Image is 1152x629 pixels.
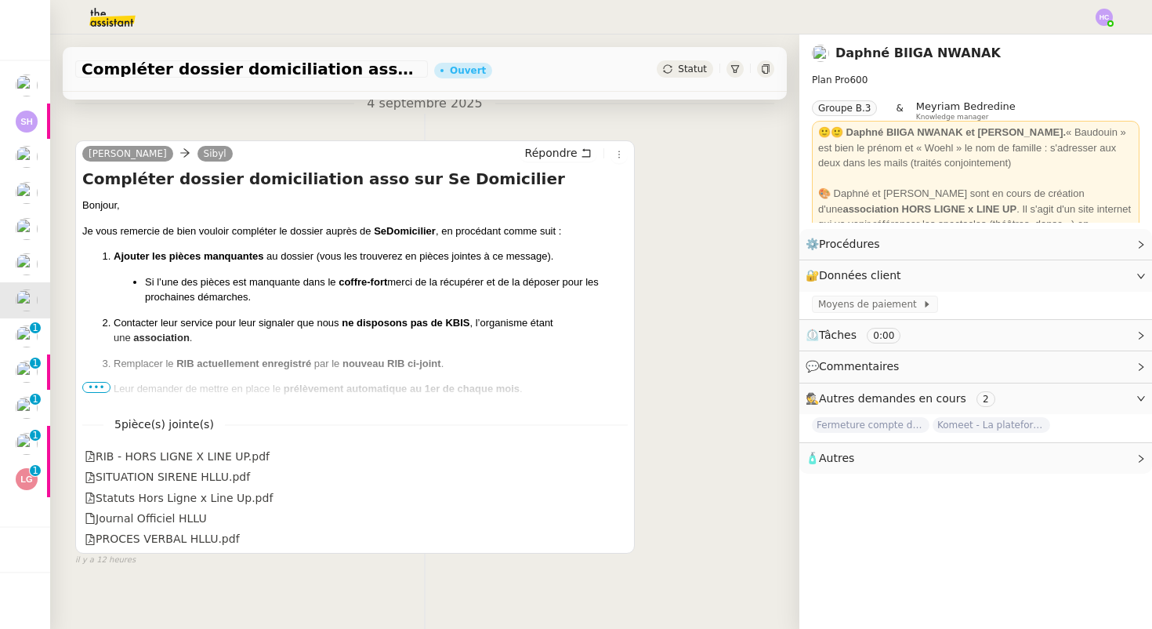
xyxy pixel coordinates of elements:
span: il y a 12 heures [75,554,136,567]
span: Knowledge manager [916,113,989,122]
strong: Ajouter les pièces manquantes [114,250,263,262]
span: ⚙️ [806,235,887,253]
img: users%2FSclkIUIAuBOhhDrbgjtrSikBoD03%2Favatar%2F48cbc63d-a03d-4817-b5bf-7f7aeed5f2a9 [16,325,38,347]
nz-badge-sup: 1 [30,430,41,441]
span: Répondre [525,145,578,161]
img: users%2Fa6PbEmLwvGXylUqKytRPpDpAx153%2Favatar%2Ffanny.png [16,182,38,204]
span: Komeet - La plateforme d'engagement solidaire [933,417,1050,433]
strong: SeDomicilier [374,225,436,237]
span: Compléter dossier domiciliation asso sur Se Domicilier [82,61,422,77]
div: Statuts Hors Ligne x Line Up.pdf [85,489,273,507]
p: 1 [32,394,38,408]
p: Je vous remercie de bien vouloir compléter le dossier auprès de , en procédant comme suit : [82,224,628,239]
strong: association [133,332,190,344]
div: 💬Commentaires [799,351,1152,382]
p: Leur demander de mettre en place le . [114,381,628,397]
div: 🎨 Daphné et [PERSON_NAME] sont en cours de création d'une . Il s'agit d'un site internet qui va v... [818,186,1133,247]
span: Autres [819,452,854,464]
strong: nouveau RIB ci-joint [342,358,441,369]
p: au dossier (vous les trouverez en pièces jointes à ce message). [114,249,628,264]
div: 🧴Autres [799,443,1152,474]
img: users%2FTDxDvmCjFdN3QFePFNGdQUcJcQk1%2Favatar%2F0cfb3a67-8790-4592-a9ec-92226c678442 [16,361,38,383]
strong: coffre-fort [339,276,387,288]
img: users%2Fo4K84Ijfr6OOM0fa5Hz4riIOf4g2%2Favatar%2FChatGPT%20Image%201%20aou%CC%82t%202025%2C%2010_2... [16,218,38,240]
nz-tag: Groupe B.3 [812,100,877,116]
strong: 🙂🙂 Daphné BIIGA NWANAK et [PERSON_NAME]. [818,126,1066,138]
span: & [896,100,903,121]
div: 🕵️Autres demandes en cours 2 [799,384,1152,414]
span: Meyriam Bedredine [916,100,1016,112]
span: Autres demandes en cours [819,392,966,405]
div: Ouvert [450,66,486,75]
span: 5 [103,416,225,434]
p: 1 [32,465,38,479]
span: ••• [82,382,110,393]
span: pièce(s) jointe(s) [121,418,214,431]
nz-tag: 2 [976,391,995,407]
a: Daphné BIIGA NWANAK [835,45,1001,60]
div: ⚙️Procédures [799,229,1152,260]
span: Procédures [819,238,880,250]
nz-tag: 0:00 [867,328,900,344]
span: Statut [678,64,707,75]
button: Répondre [520,144,597,162]
div: SITUATION SIRENE HLLU.pdf [85,468,250,486]
span: 🕵️ [806,392,1002,405]
strong: ne disposons pas de KBIS [342,317,469,329]
span: Sibyl [204,148,226,159]
nz-badge-sup: 1 [30,465,41,476]
img: users%2Fa6PbEmLwvGXylUqKytRPpDpAx153%2Favatar%2Ffanny.png [16,146,38,168]
span: 600 [850,75,868,85]
div: ⏲️Tâches 0:00 [799,320,1152,351]
span: Plan Pro [812,75,850,85]
img: users%2FSclkIUIAuBOhhDrbgjtrSikBoD03%2Favatar%2F48cbc63d-a03d-4817-b5bf-7f7aeed5f2a9 [16,433,38,455]
span: 🔐 [806,267,907,285]
img: users%2FTDxDvmCjFdN3QFePFNGdQUcJcQk1%2Favatar%2F0cfb3a67-8790-4592-a9ec-92226c678442 [16,397,38,419]
app-user-label: Knowledge manager [916,100,1016,121]
p: Remplacer le par le . [114,356,628,372]
div: PROCES VERBAL HLLU.pdf [85,530,240,548]
a: [PERSON_NAME] [82,147,173,161]
span: ⏲️ [806,329,914,341]
img: svg [16,111,38,133]
span: Tâches [819,329,857,341]
p: 1 [32,358,38,372]
strong: association HORS LIGNE x LINE UP [842,203,1016,215]
strong: RIB actuellement enregistré [176,358,311,369]
span: Fermeture compte domiciliation Kandbaz [812,417,929,433]
span: 4 septembre 2025 [354,93,494,115]
span: 💬 [806,360,906,373]
p: 1 [32,430,38,444]
nz-badge-sup: 1 [30,394,41,405]
img: users%2Fa6PbEmLwvGXylUqKytRPpDpAx153%2Favatar%2Ffanny.png [16,75,38,96]
div: « Baudouin » est bien le prénom et « Woehl » le nom de famille : s'adresser aux deux dans les mai... [818,125,1133,171]
img: users%2FKPVW5uJ7nAf2BaBJPZnFMauzfh73%2Favatar%2FDigitalCollectionThumbnailHandler.jpeg [812,45,829,62]
p: Contacter leur service pour leur signaler que nous , l’organisme étant une . [114,315,628,346]
nz-badge-sup: 1 [30,322,41,333]
img: users%2FKPVW5uJ7nAf2BaBJPZnFMauzfh73%2Favatar%2FDigitalCollectionThumbnailHandler.jpeg [16,253,38,275]
p: Si l’une des pièces est manquante dans le merci de la récupérer et de la déposer pour les prochai... [145,275,628,305]
div: RIB - HORS LIGNE X LINE UP.pdf [85,448,270,466]
div: 🔐Données client [799,260,1152,291]
img: users%2FKPVW5uJ7nAf2BaBJPZnFMauzfh73%2Favatar%2FDigitalCollectionThumbnailHandler.jpeg [16,289,38,311]
img: svg [16,468,38,490]
h4: Compléter dossier domiciliation asso sur Se Domicilier [82,168,628,190]
nz-badge-sup: 1 [30,358,41,369]
span: Commentaires [819,360,899,373]
span: Moyens de paiement [818,296,922,312]
span: Données client [819,269,901,282]
div: Journal Officiel HLLU [85,510,207,528]
span: 🧴 [806,452,854,464]
img: svg [1096,9,1113,26]
p: Bonjour, [82,198,628,213]
p: 1 [32,322,38,336]
strong: prélèvement automatique au 1er de chaque mois [284,383,520,394]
